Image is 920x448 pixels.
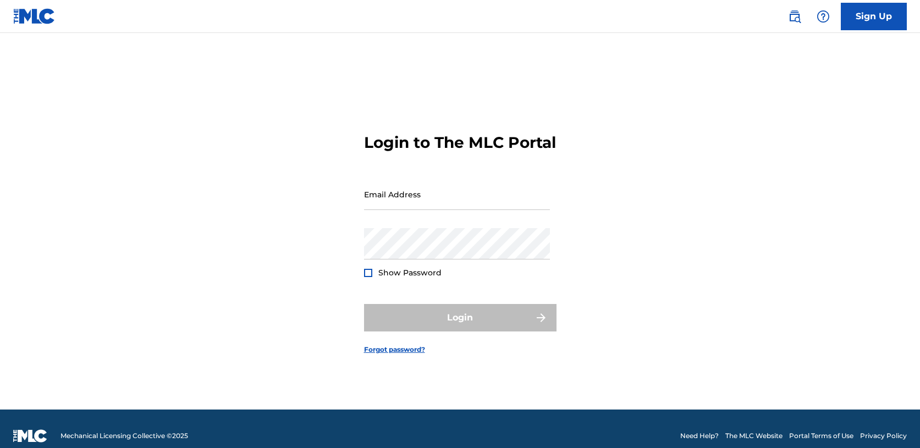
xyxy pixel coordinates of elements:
[680,431,719,441] a: Need Help?
[13,429,47,443] img: logo
[817,10,830,23] img: help
[788,10,801,23] img: search
[60,431,188,441] span: Mechanical Licensing Collective © 2025
[13,8,56,24] img: MLC Logo
[865,395,920,448] iframe: Chat Widget
[725,431,783,441] a: The MLC Website
[860,431,907,441] a: Privacy Policy
[378,268,442,278] span: Show Password
[364,345,425,355] a: Forgot password?
[841,3,907,30] a: Sign Up
[789,431,853,441] a: Portal Terms of Use
[784,5,806,27] a: Public Search
[812,5,834,27] div: Help
[364,133,556,152] h3: Login to The MLC Portal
